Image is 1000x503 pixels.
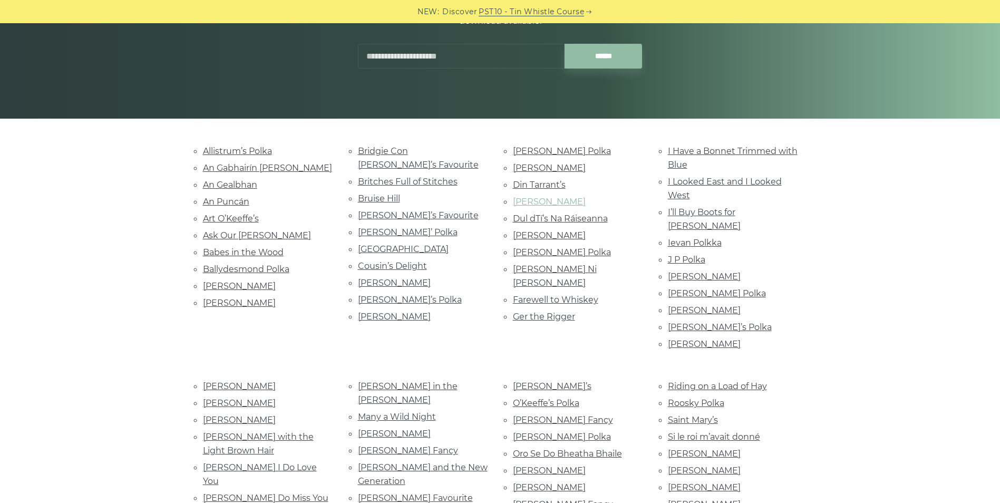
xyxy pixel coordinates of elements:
[668,466,741,476] a: [PERSON_NAME]
[203,146,272,156] a: Allistrum’s Polka
[668,415,718,425] a: Saint Mary’s
[358,227,458,237] a: [PERSON_NAME]’ Polka
[513,146,611,156] a: [PERSON_NAME] Polka
[358,446,458,456] a: [PERSON_NAME] Fancy
[513,295,598,305] a: Farewell to Whiskey
[668,288,766,298] a: [PERSON_NAME] Polka
[513,482,586,492] a: [PERSON_NAME]
[203,415,276,425] a: [PERSON_NAME]
[203,264,289,274] a: Ballydesmond Polka
[418,6,439,18] span: NEW:
[358,146,479,170] a: Bridgie Con [PERSON_NAME]’s Favourite
[513,230,586,240] a: [PERSON_NAME]
[513,264,597,288] a: [PERSON_NAME] Ni [PERSON_NAME]
[668,238,722,248] a: Ievan Polkka
[203,493,328,503] a: [PERSON_NAME] Do Miss You
[203,462,317,486] a: [PERSON_NAME] I Do Love You
[203,381,276,391] a: [PERSON_NAME]
[358,278,431,288] a: [PERSON_NAME]
[513,197,586,207] a: [PERSON_NAME]
[358,177,458,187] a: Britches Full of Stitches
[203,398,276,408] a: [PERSON_NAME]
[358,312,431,322] a: [PERSON_NAME]
[668,177,782,200] a: I Looked East and I Looked West
[358,462,488,486] a: [PERSON_NAME] and the New Generation
[668,449,741,459] a: [PERSON_NAME]
[513,180,566,190] a: Din Tarrant’s
[358,493,473,503] a: [PERSON_NAME] Favourite
[479,6,584,18] a: PST10 - Tin Whistle Course
[668,432,760,442] a: Si le roi m’avait donné
[203,163,332,173] a: An Gabhairín [PERSON_NAME]
[358,194,400,204] a: Bruise Hill
[668,339,741,349] a: [PERSON_NAME]
[513,415,613,425] a: [PERSON_NAME] Fancy
[203,214,259,224] a: Art O’Keeffe’s
[668,322,772,332] a: [PERSON_NAME]’s Polka
[668,305,741,315] a: [PERSON_NAME]
[513,466,586,476] a: [PERSON_NAME]
[513,432,611,442] a: [PERSON_NAME] Polka
[203,197,249,207] a: An Puncán
[668,255,705,265] a: J P Polka
[358,210,479,220] a: [PERSON_NAME]’s Favourite
[668,482,741,492] a: [PERSON_NAME]
[513,163,586,173] a: [PERSON_NAME]
[358,295,462,305] a: [PERSON_NAME]’s Polka
[442,6,477,18] span: Discover
[513,381,591,391] a: [PERSON_NAME]’s
[513,247,611,257] a: [PERSON_NAME] Polka
[203,230,311,240] a: Ask Our [PERSON_NAME]
[668,398,724,408] a: Roosky Polka
[203,281,276,291] a: [PERSON_NAME]
[203,298,276,308] a: [PERSON_NAME]
[358,244,449,254] a: [GEOGRAPHIC_DATA]
[668,272,741,282] a: [PERSON_NAME]
[203,180,257,190] a: An Gealbhan
[668,207,741,231] a: I’ll Buy Boots for [PERSON_NAME]
[358,381,458,405] a: [PERSON_NAME] in the [PERSON_NAME]
[513,398,579,408] a: O’Keeffe’s Polka
[358,429,431,439] a: [PERSON_NAME]
[513,214,608,224] a: Dul dTí’s Na Ráiseanna
[203,432,314,456] a: [PERSON_NAME] with the Light Brown Hair
[203,247,284,257] a: Babes in the Wood
[513,449,622,459] a: Oro Se Do Bheatha Bhaile
[668,146,798,170] a: I Have a Bonnet Trimmed with Blue
[668,381,767,391] a: Riding on a Load of Hay
[358,412,436,422] a: Many a Wild Night
[513,312,575,322] a: Ger the Rigger
[358,261,427,271] a: Cousin’s Delight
